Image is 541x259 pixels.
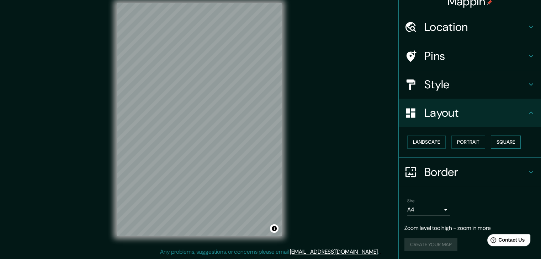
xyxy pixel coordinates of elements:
[399,13,541,41] div: Location
[424,49,527,63] h4: Pins
[424,106,527,120] h4: Layout
[424,20,527,34] h4: Location
[407,204,450,215] div: A4
[117,3,282,236] canvas: Map
[407,198,415,204] label: Size
[399,158,541,186] div: Border
[451,136,485,149] button: Portrait
[399,99,541,127] div: Layout
[160,248,379,256] p: Any problems, suggestions, or concerns please email .
[424,77,527,92] h4: Style
[380,248,381,256] div: .
[399,70,541,99] div: Style
[404,224,535,232] p: Zoom level too high - zoom in more
[399,42,541,70] div: Pins
[270,224,279,233] button: Toggle attribution
[379,248,380,256] div: .
[424,165,527,179] h4: Border
[491,136,521,149] button: Square
[290,248,378,255] a: [EMAIL_ADDRESS][DOMAIN_NAME]
[478,231,533,251] iframe: Help widget launcher
[407,136,446,149] button: Landscape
